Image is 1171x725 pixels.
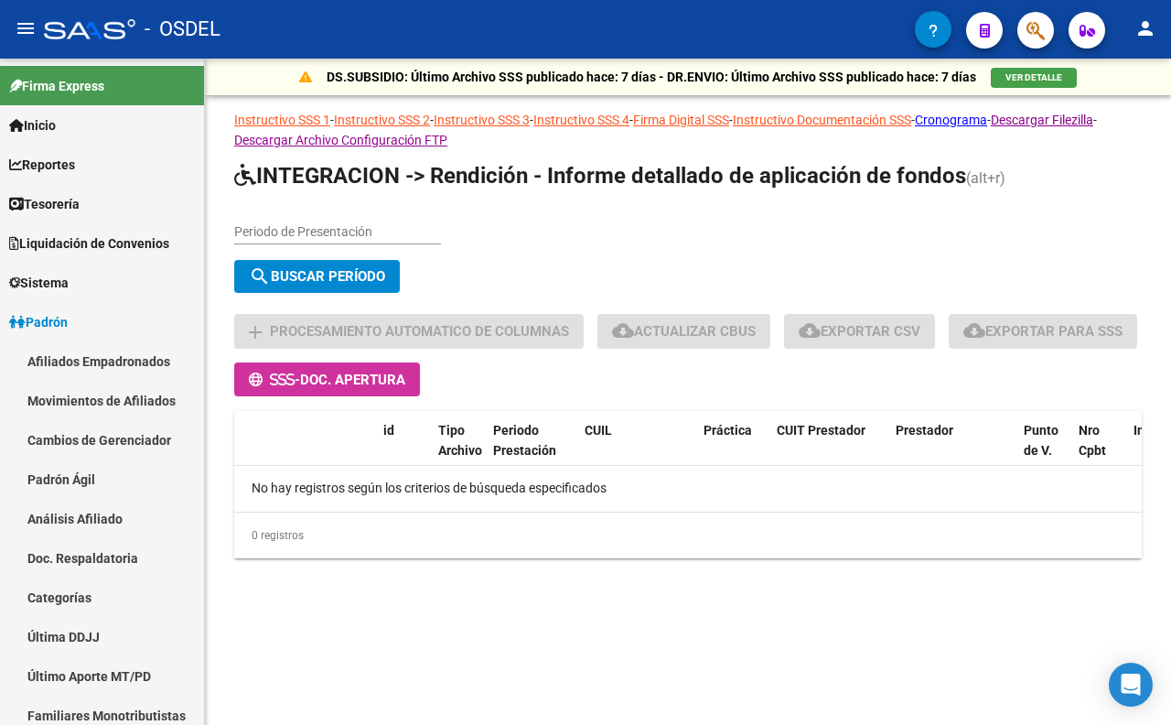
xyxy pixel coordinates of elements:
span: Exportar para SSS [963,323,1123,340]
span: Práctica [704,423,752,438]
mat-icon: cloud_download [799,319,821,341]
datatable-header-cell: Punto de V. [1016,411,1071,492]
mat-icon: cloud_download [612,319,634,341]
mat-icon: cloud_download [963,319,985,341]
p: DS.SUBSIDIO: Último Archivo SSS publicado hace: 7 días - DR.ENVIO: Último Archivo SSS publicado h... [327,67,976,87]
span: CUIL [585,423,612,438]
span: CUIT Prestador [777,423,865,438]
button: Exportar para SSS [949,314,1137,348]
mat-icon: person [1134,17,1156,39]
button: Procesamiento automatico de columnas [234,314,584,348]
span: Punto de V. [1024,423,1058,459]
span: - OSDEL [145,9,220,49]
datatable-header-cell: CUIL [577,411,696,492]
div: 0 registros [234,513,1142,558]
a: Descargar Filezilla [991,113,1093,127]
span: Firma Express [9,76,104,96]
button: Exportar CSV [784,314,935,348]
mat-icon: add [244,321,266,343]
a: Instructivo SSS 2 [334,113,430,127]
span: Buscar Período [249,268,385,285]
button: Actualizar CBUs [597,314,770,348]
span: Tesorería [9,194,80,214]
a: Instructivo Documentación SSS [733,113,911,127]
datatable-header-cell: Prestador [888,411,1016,492]
mat-icon: menu [15,17,37,39]
span: Sistema [9,273,69,293]
span: Tipo Archivo [438,423,482,459]
datatable-header-cell: Periodo Prestación [486,411,577,492]
span: Padrón [9,312,68,332]
datatable-header-cell: Nro Cpbt [1071,411,1126,492]
span: Periodo Prestación [493,423,556,459]
a: Instructivo SSS 1 [234,113,330,127]
span: Inicio [9,115,56,135]
a: Instructivo SSS 4 [533,113,629,127]
span: Exportar CSV [799,323,920,340]
span: - [249,372,300,388]
datatable-header-cell: id [376,411,431,492]
span: INTEGRACION -> Rendición - Informe detallado de aplicación de fondos [234,163,966,189]
button: -Doc. Apertura [234,362,420,396]
button: Buscar Período [234,260,400,293]
span: Doc. Apertura [300,372,405,388]
datatable-header-cell: Práctica [696,411,769,492]
span: Reportes [9,155,75,175]
a: Instructivo SSS 3 [434,113,530,127]
span: (alt+r) [966,169,1005,187]
mat-icon: search [249,265,271,287]
div: Open Intercom Messenger [1109,663,1153,707]
div: No hay registros según los criterios de búsqueda especificados [234,466,1142,512]
datatable-header-cell: Tipo Archivo [431,411,486,492]
span: Actualizar CBUs [612,323,756,340]
span: VER DETALLE [1005,72,1062,82]
datatable-header-cell: CUIT Prestador [769,411,888,492]
span: Nro Cpbt [1079,423,1106,459]
span: Prestador [896,423,953,438]
p: - - - - - - - - [234,110,1142,150]
span: Liquidación de Convenios [9,233,169,254]
button: VER DETALLE [991,68,1077,88]
span: Procesamiento automatico de columnas [270,324,569,341]
span: id [383,423,394,438]
a: Descargar Archivo Configuración FTP [234,133,447,147]
a: Cronograma [915,113,987,127]
a: Firma Digital SSS [633,113,729,127]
